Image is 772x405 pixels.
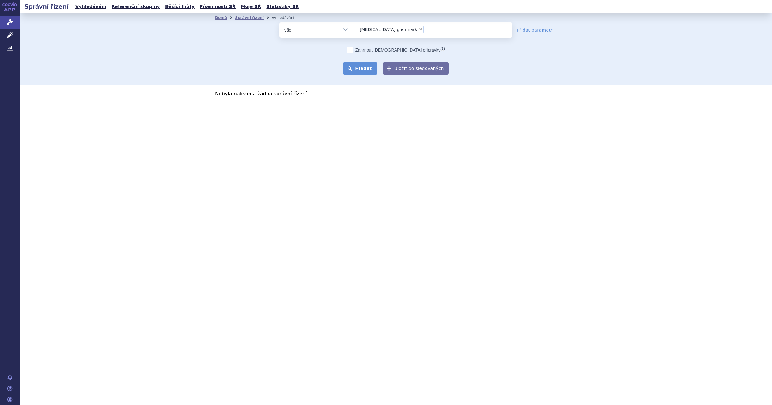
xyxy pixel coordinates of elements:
[517,27,553,33] a: Přidat parametr
[347,47,445,53] label: Zahrnout [DEMOGRAPHIC_DATA] přípravky
[272,13,302,22] li: Vyhledávání
[360,27,417,32] span: [MEDICAL_DATA] glenmark
[110,2,162,11] a: Referenční skupiny
[426,25,490,33] input: [MEDICAL_DATA] glenmark
[264,2,301,11] a: Statistiky SŘ
[215,16,227,20] a: Domů
[235,16,264,20] a: Správní řízení
[343,62,377,75] button: Hledat
[419,27,422,31] span: ×
[74,2,108,11] a: Vyhledávání
[441,47,445,51] abbr: (?)
[163,2,196,11] a: Běžící lhůty
[215,91,577,96] p: Nebyla nalezena žádná správní řízení.
[198,2,237,11] a: Písemnosti SŘ
[239,2,263,11] a: Moje SŘ
[20,2,74,11] h2: Správní řízení
[383,62,449,75] button: Uložit do sledovaných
